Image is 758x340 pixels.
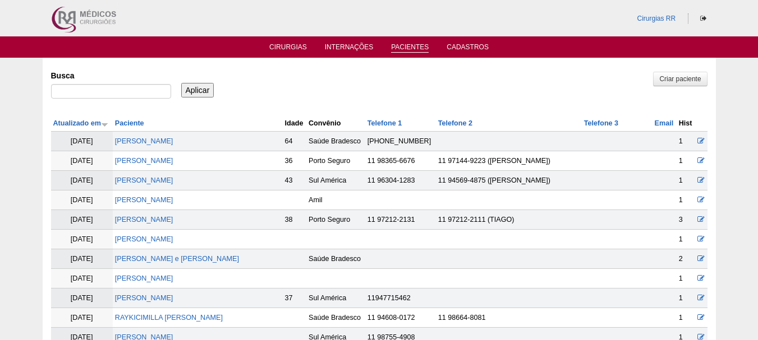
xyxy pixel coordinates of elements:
a: Criar paciente [653,72,707,86]
a: Atualizado em [53,119,108,127]
td: [DATE] [51,151,113,171]
label: Busca [51,70,171,81]
td: [DATE] [51,249,113,269]
input: Aplicar [181,83,214,97]
td: 11 94608-0172 [365,308,436,328]
td: 11 98365-6676 [365,151,436,171]
td: [DATE] [51,288,113,308]
a: [PERSON_NAME] e [PERSON_NAME] [115,255,239,263]
td: 37 [283,288,306,308]
td: 43 [283,171,306,190]
th: Convênio [306,115,365,132]
td: 11 96304-1283 [365,171,436,190]
a: [PERSON_NAME] [115,216,173,223]
td: 64 [283,132,306,151]
a: [PERSON_NAME] [115,137,173,145]
td: 2 [677,249,695,269]
th: Idade [283,115,306,132]
td: 1 [677,230,695,249]
a: [PERSON_NAME] [115,196,173,204]
a: Internações [325,43,374,54]
th: Hist [677,115,695,132]
td: 1 [677,190,695,210]
td: 1 [677,151,695,171]
td: Saúde Bradesco [306,132,365,151]
a: [PERSON_NAME] [115,157,173,165]
td: [DATE] [51,132,113,151]
td: 11947715462 [365,288,436,308]
a: Telefone 3 [584,119,618,127]
a: [PERSON_NAME] [115,235,173,243]
td: 1 [677,308,695,328]
a: [PERSON_NAME] [115,294,173,302]
td: Porto Seguro [306,151,365,171]
td: 36 [283,151,306,171]
td: Amil [306,190,365,210]
td: [DATE] [51,230,113,249]
a: Cadastros [447,43,489,54]
td: 11 98664-8081 [436,308,582,328]
a: [PERSON_NAME] [115,274,173,282]
input: Digite os termos que você deseja procurar. [51,84,171,99]
td: Saúde Bradesco [306,249,365,269]
td: 38 [283,210,306,230]
td: [DATE] [51,269,113,288]
td: 11 97212-2111 (TIAGO) [436,210,582,230]
td: [DATE] [51,210,113,230]
td: Sul América [306,171,365,190]
a: [PERSON_NAME] [115,176,173,184]
td: 1 [677,269,695,288]
a: Cirurgias RR [637,15,676,22]
a: Pacientes [391,43,429,53]
td: Saúde Bradesco [306,308,365,328]
td: [DATE] [51,190,113,210]
td: Porto Seguro [306,210,365,230]
a: Telefone 2 [438,119,472,127]
td: 1 [677,171,695,190]
td: [DATE] [51,171,113,190]
td: 11 97144-9223 ([PERSON_NAME]) [436,151,582,171]
td: 3 [677,210,695,230]
td: Sul América [306,288,365,308]
td: 1 [677,132,695,151]
td: [DATE] [51,308,113,328]
td: [PHONE_NUMBER] [365,132,436,151]
i: Sair [700,15,706,22]
a: RAYKICIMILLA [PERSON_NAME] [115,314,223,322]
td: 11 97212-2131 [365,210,436,230]
img: ordem crescente [101,120,108,128]
a: Telefone 1 [367,119,402,127]
td: 11 94569-4875 ([PERSON_NAME]) [436,171,582,190]
a: Paciente [115,119,144,127]
a: Email [655,119,674,127]
td: 1 [677,288,695,308]
a: Cirurgias [269,43,307,54]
